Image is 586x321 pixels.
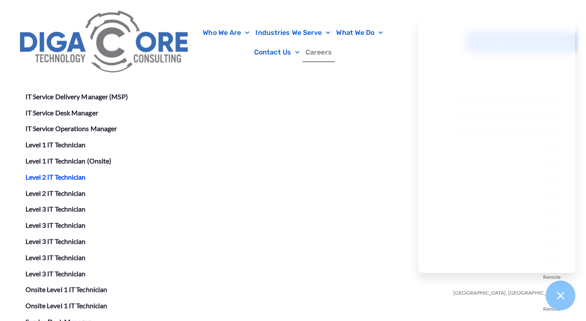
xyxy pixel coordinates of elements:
a: Level 3 IT Technician [25,269,86,278]
span: Remote [543,299,561,315]
a: Level 3 IT Technician [25,237,86,245]
a: Level 3 IT Technician [25,221,86,229]
a: Industries We Serve [252,23,333,43]
img: Digacore Logo [15,4,195,81]
a: Level 1 IT Technician [25,140,86,149]
a: IT Service Desk Manager [25,109,98,117]
a: Onsite Level 1 IT Technician [25,301,108,310]
a: Level 2 IT Technician [25,189,86,197]
iframe: Chatgenie Messenger [418,17,575,273]
a: IT Service Operations Manager [25,124,117,132]
a: Level 1 IT Technician (Onsite) [25,157,112,165]
nav: Menu [199,23,387,62]
span: Remote [543,267,561,284]
a: IT Service Delivery Manager (MSP) [25,92,128,100]
a: Who We Are [200,23,252,43]
a: Level 3 IT Technician [25,253,86,261]
span: [GEOGRAPHIC_DATA], [GEOGRAPHIC_DATA] [453,283,561,299]
a: What We Do [333,23,386,43]
a: Onsite Level 1 IT Technician [25,285,108,293]
a: Contact Us [251,43,303,62]
a: Careers [303,43,335,62]
a: Level 3 IT Technician [25,205,86,213]
a: Level 2 IT Technician [25,173,86,181]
